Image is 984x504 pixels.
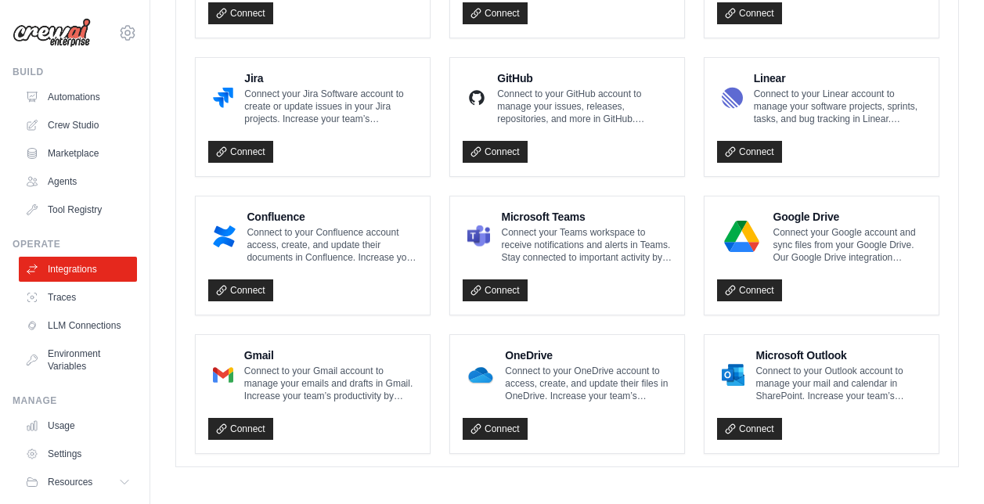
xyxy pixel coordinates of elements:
div: Manage [13,394,137,407]
p: Connect your Google account and sync files from your Google Drive. Our Google Drive integration e... [773,226,926,264]
img: Jira Logo [213,82,233,113]
p: Connect to your Linear account to manage your software projects, sprints, tasks, and bug tracking... [754,88,926,125]
p: Connect to your OneDrive account to access, create, and update their files in OneDrive. Increase ... [505,365,672,402]
p: Connect your Jira Software account to create or update issues in your Jira projects. Increase you... [244,88,417,125]
div: Build [13,66,137,78]
iframe: Chat Widget [906,429,984,504]
p: Connect your Teams workspace to receive notifications and alerts in Teams. Stay connected to impo... [501,226,672,264]
button: Resources [19,470,137,495]
a: Connect [463,141,528,163]
img: Microsoft Outlook Logo [722,359,744,391]
img: GitHub Logo [467,82,486,113]
a: Automations [19,85,137,110]
a: Connect [208,418,273,440]
a: Connect [208,279,273,301]
a: Crew Studio [19,113,137,138]
img: Logo [13,18,91,48]
div: Operate [13,238,137,250]
a: LLM Connections [19,313,137,338]
img: Confluence Logo [213,221,236,252]
a: Marketplace [19,141,137,166]
h4: Gmail [244,347,417,363]
p: Connect to your Outlook account to manage your mail and calendar in SharePoint. Increase your tea... [755,365,926,402]
h4: Microsoft Outlook [755,347,926,363]
h4: Microsoft Teams [501,209,672,225]
a: Tool Registry [19,197,137,222]
a: Traces [19,285,137,310]
img: OneDrive Logo [467,359,494,391]
p: Connect to your GitHub account to manage your issues, releases, repositories, and more in GitHub.... [497,88,672,125]
a: Connect [208,141,273,163]
h4: Google Drive [773,209,926,225]
a: Connect [463,279,528,301]
img: Gmail Logo [213,359,233,391]
a: Connect [717,141,782,163]
img: Google Drive Logo [722,221,762,252]
h4: Jira [244,70,417,86]
span: Resources [48,476,92,488]
a: Connect [717,2,782,24]
a: Agents [19,169,137,194]
a: Connect [463,418,528,440]
h4: OneDrive [505,347,672,363]
a: Connect [717,418,782,440]
p: Connect to your Confluence account access, create, and update their documents in Confluence. Incr... [247,226,417,264]
a: Integrations [19,257,137,282]
img: Linear Logo [722,82,743,113]
p: Connect to your Gmail account to manage your emails and drafts in Gmail. Increase your team’s pro... [244,365,417,402]
h4: Confluence [247,209,417,225]
a: Environment Variables [19,341,137,379]
a: Connect [717,279,782,301]
a: Connect [463,2,528,24]
h4: Linear [754,70,926,86]
a: Connect [208,2,273,24]
a: Settings [19,441,137,466]
img: Microsoft Teams Logo [467,221,490,252]
a: Usage [19,413,137,438]
h4: GitHub [497,70,672,86]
